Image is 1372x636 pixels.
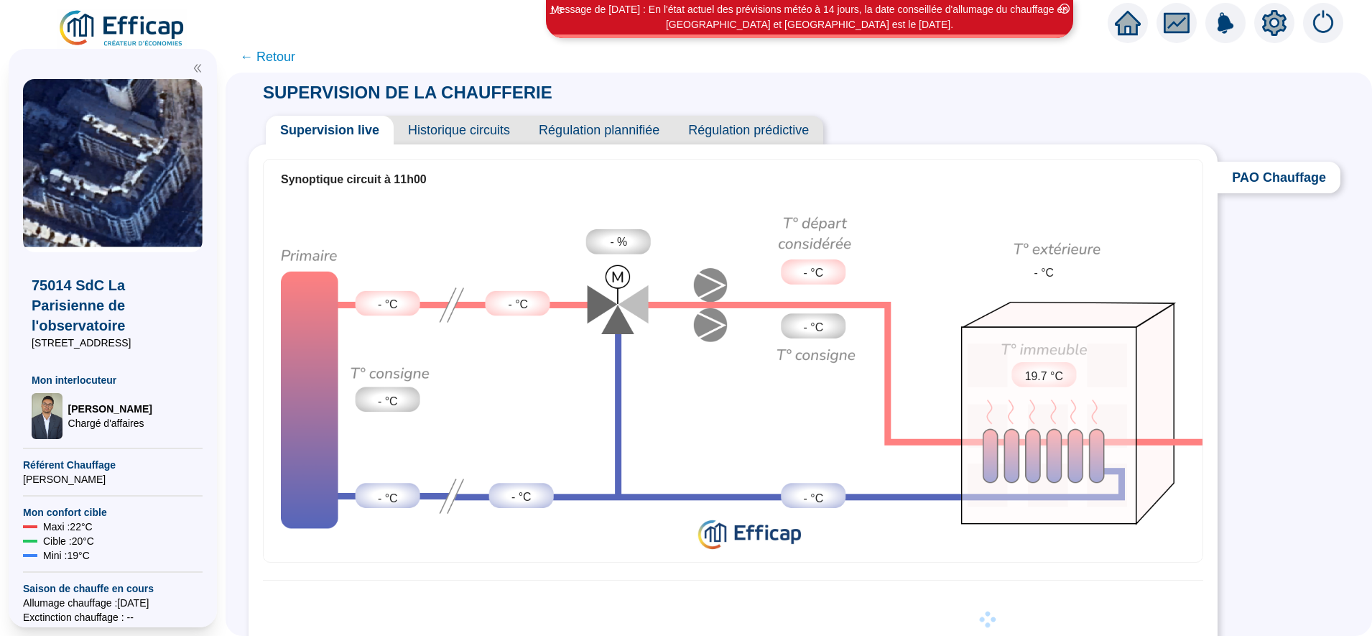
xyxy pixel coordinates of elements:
img: efficap energie logo [57,9,187,49]
span: double-left [193,63,203,73]
img: Chargé d'affaires [32,393,62,439]
span: 75014 SdC La Parisienne de l'observatoire [32,275,194,336]
span: [PERSON_NAME] [23,472,203,487]
span: Mon confort cible [23,505,203,520]
span: - °C [511,489,532,506]
span: - °C [804,264,824,282]
span: ← Retour [240,47,295,67]
span: setting [1261,10,1287,36]
img: alerts [1205,3,1246,43]
span: fund [1164,10,1190,36]
img: alerts [1303,3,1343,43]
span: Saison de chauffe en cours [23,581,203,596]
span: Allumage chauffage : [DATE] [23,596,203,610]
span: - °C [509,296,529,313]
span: Mini : 19 °C [43,548,90,563]
span: [PERSON_NAME] [68,402,152,416]
img: circuit-supervision.724c8d6b72cc0638e748.png [264,199,1202,557]
span: home [1115,10,1141,36]
span: - °C [804,490,824,507]
span: - °C [378,393,398,410]
span: Chargé d'affaires [68,416,152,430]
span: Régulation prédictive [674,116,823,144]
span: [STREET_ADDRESS] [32,336,194,350]
span: Historique circuits [394,116,524,144]
span: PAO Chauffage [1218,162,1340,193]
span: Cible : 20 °C [43,534,94,548]
i: 1 / 3 [550,5,562,16]
span: Référent Chauffage [23,458,203,472]
span: - % [610,234,627,251]
div: Synoptique [264,199,1202,557]
span: Régulation plannifiée [524,116,674,144]
span: - °C [378,296,398,313]
span: Supervision live [266,116,394,144]
span: Exctinction chauffage : -- [23,610,203,625]
span: - °C [378,490,398,507]
span: SUPERVISION DE LA CHAUFFERIE [249,83,567,102]
span: - °C [1034,264,1055,282]
span: Mon interlocuteur [32,373,194,387]
span: - °C [804,319,824,336]
span: Maxi : 22 °C [43,520,93,534]
div: Synoptique circuit à 11h00 [281,171,1185,188]
span: close-circle [1060,4,1070,14]
div: Message de [DATE] : En l'état actuel des prévisions météo à 14 jours, la date conseillée d'alluma... [548,2,1071,32]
